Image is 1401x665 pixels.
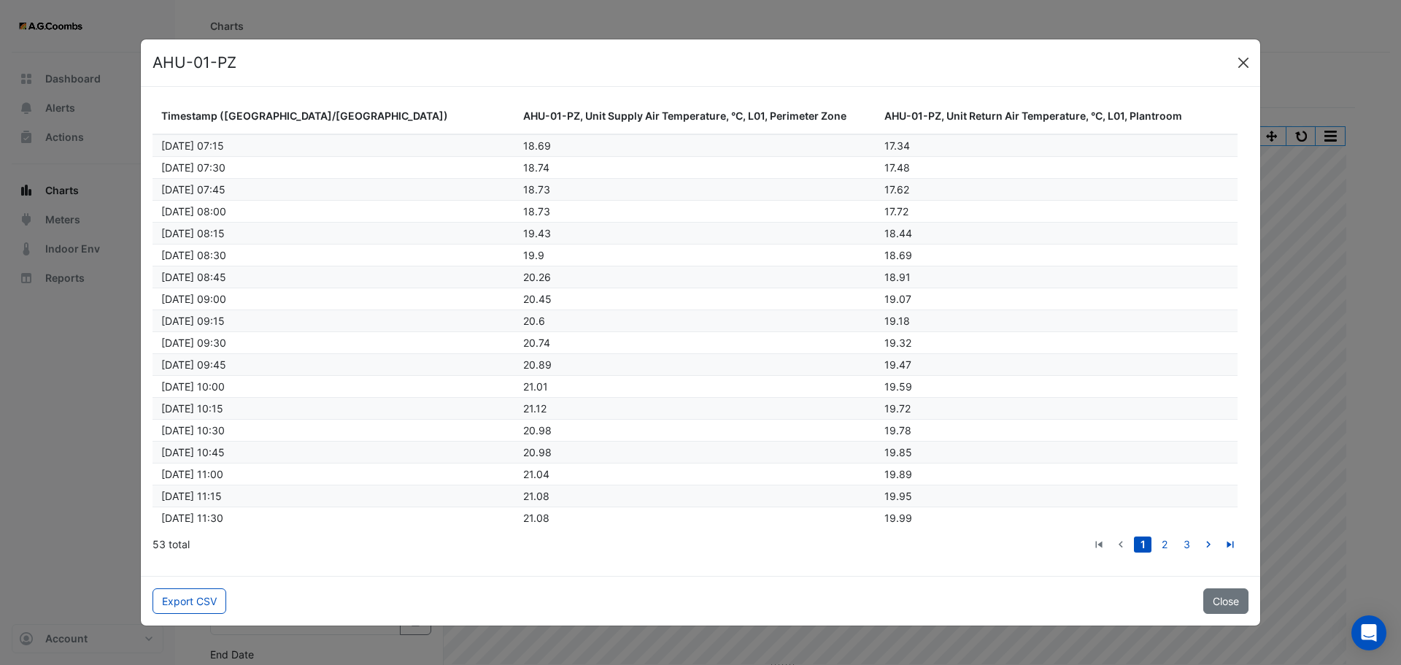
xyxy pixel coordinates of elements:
[523,271,551,283] span: 20.26
[1232,52,1254,74] button: Close
[161,271,226,283] span: 12/08/2025 08:45
[523,402,547,415] span: 21.12
[884,293,911,305] span: 19.07
[523,293,552,305] span: 20.45
[523,109,846,122] span: AHU-01-PZ, Unit Supply Air Temperature, °C, L01, Perimeter Zone
[884,446,912,458] span: 19.85
[523,249,544,261] span: 19.9
[884,205,908,218] span: 17.72
[523,161,549,174] span: 18.74
[161,402,223,415] span: 12/08/2025 10:15
[884,139,910,152] span: 17.34
[1176,537,1197,553] li: page 3
[523,358,552,371] span: 20.89
[884,380,912,393] span: 19.59
[523,227,551,239] span: 19.43
[523,205,550,218] span: 18.73
[153,51,236,74] h4: AHU-01-PZ
[884,109,1182,122] span: AHU-01-PZ, Unit Return Air Temperature, °C, L01, Plantroom
[161,424,225,437] span: 12/08/2025 10:30
[884,161,910,174] span: 17.48
[884,468,912,480] span: 19.89
[161,139,224,152] span: 12/08/2025 07:15
[161,380,225,393] span: 12/08/2025 10:00
[161,183,225,196] span: 12/08/2025 07:45
[153,99,514,134] datatable-header-cell: Timestamp (Australia/Sydney)
[161,227,225,239] span: 12/08/2025 08:15
[1221,537,1239,553] a: go to last page
[1132,537,1154,553] li: page 1
[884,315,910,327] span: 19.18
[884,249,912,261] span: 18.69
[153,588,226,614] button: Export CSV
[1351,615,1386,650] div: Open Intercom Messenger
[523,183,550,196] span: 18.73
[161,109,448,122] span: Timestamp ([GEOGRAPHIC_DATA]/[GEOGRAPHIC_DATA])
[161,205,226,218] span: 12/08/2025 08:00
[1156,537,1173,553] a: 2
[523,446,552,458] span: 20.98
[161,468,223,480] span: 12/08/2025 11:00
[161,490,222,502] span: 12/08/2025 11:15
[884,227,912,239] span: 18.44
[161,358,226,371] span: 12/08/2025 09:45
[523,468,549,480] span: 21.04
[1203,588,1248,614] button: Close
[523,490,549,502] span: 21.08
[523,424,552,437] span: 20.98
[1200,537,1217,553] a: go to next page
[884,402,911,415] span: 19.72
[523,139,551,152] span: 18.69
[884,183,909,196] span: 17.62
[153,526,369,563] div: 53 total
[161,337,226,349] span: 12/08/2025 09:30
[161,512,223,524] span: 12/08/2025 11:30
[523,337,550,349] span: 20.74
[1090,537,1108,553] a: go to first page
[884,337,911,349] span: 19.32
[876,99,1238,134] datatable-header-cell: AHU-01-PZ, Unit Return Air Temperature, °C, L01, Plantroom
[884,271,911,283] span: 18.91
[161,161,225,174] span: 12/08/2025 07:30
[1134,537,1151,553] a: 1
[161,293,226,305] span: 12/08/2025 09:00
[884,424,911,437] span: 19.78
[514,99,876,134] datatable-header-cell: AHU-01-PZ, Unit Supply Air Temperature, °C, L01, Perimeter Zone
[1112,537,1130,553] a: go to previous page
[523,315,545,327] span: 20.6
[1154,537,1176,553] li: page 2
[523,380,548,393] span: 21.01
[884,358,911,371] span: 19.47
[523,512,549,524] span: 21.08
[161,249,226,261] span: 12/08/2025 08:30
[1178,537,1195,553] a: 3
[161,315,225,327] span: 12/08/2025 09:15
[884,490,912,502] span: 19.95
[161,446,225,458] span: 12/08/2025 10:45
[884,512,912,524] span: 19.99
